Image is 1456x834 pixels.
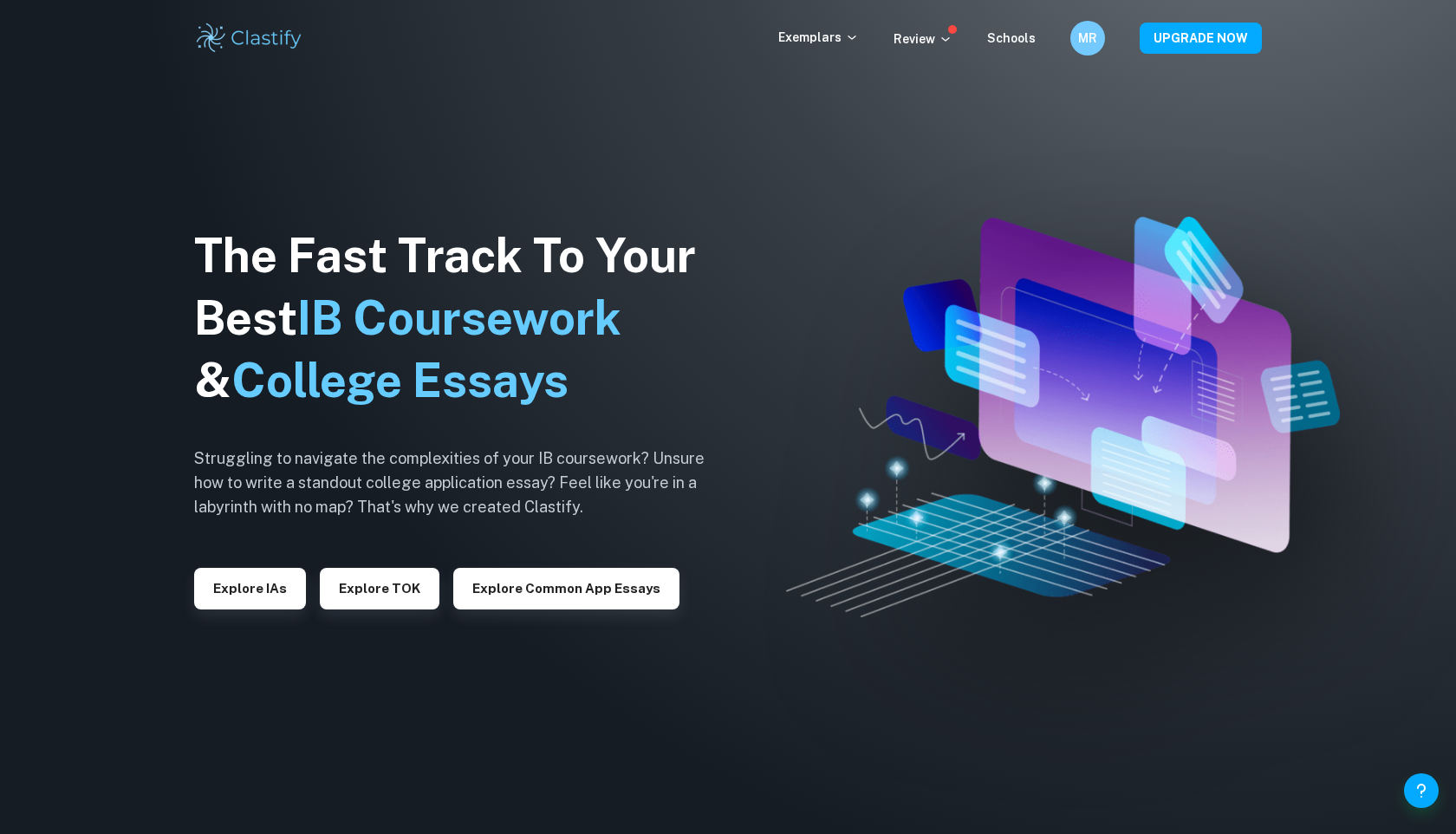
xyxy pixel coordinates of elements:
button: UPGRADE NOW [1140,23,1262,54]
img: Clastify hero [786,217,1340,617]
button: Explore Common App essays [453,568,679,609]
button: MR [1070,21,1105,55]
p: Exemplars [778,28,859,47]
h6: Struggling to navigate the complexities of your IB coursework? Unsure how to write a standout col... [194,446,731,519]
a: Explore Common App essays [453,579,679,596]
a: Schools [987,31,1036,45]
h6: MR [1078,29,1098,48]
img: Clastify logo [194,21,304,55]
button: Explore TOK [320,568,439,609]
button: Help and Feedback [1404,773,1439,808]
a: Explore IAs [194,579,306,596]
p: Review [894,29,952,49]
h1: The Fast Track To Your Best & [194,225,731,412]
span: IB Coursework [297,290,621,345]
a: Explore TOK [320,579,439,596]
span: College Essays [231,353,569,407]
button: Explore IAs [194,568,306,609]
